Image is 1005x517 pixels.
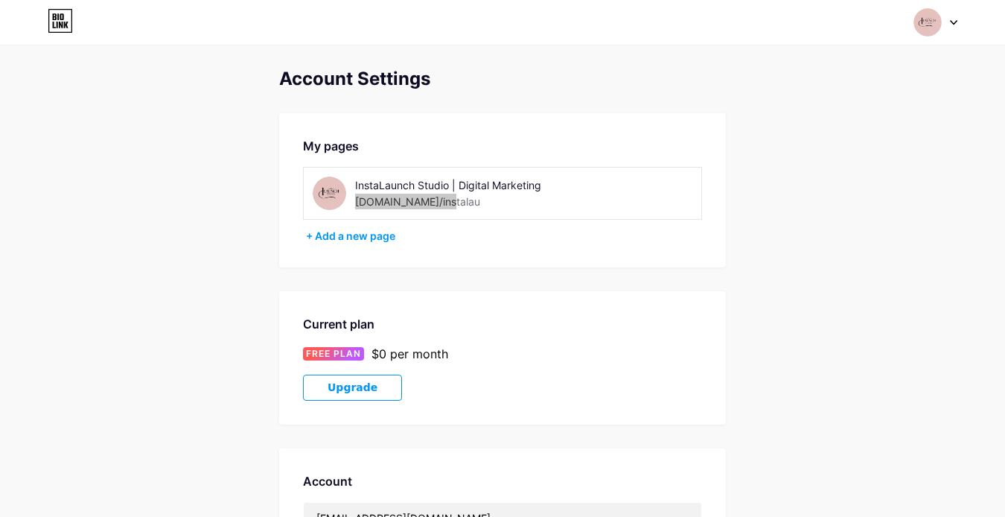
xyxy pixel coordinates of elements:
div: InstaLaunch Studio | Digital Marketing [355,177,566,193]
div: Current plan [303,315,702,333]
div: Account Settings [279,69,726,89]
div: [DOMAIN_NAME]/instalau [355,194,480,209]
span: FREE PLAN [306,347,361,361]
img: instalau [313,177,346,210]
button: Upgrade [303,375,402,401]
img: InstaLaunch Studio [913,8,942,37]
span: Upgrade [328,381,377,394]
div: Account [303,472,702,490]
div: My pages [303,137,702,155]
div: $0 per month [371,345,448,363]
div: + Add a new page [306,229,702,244]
